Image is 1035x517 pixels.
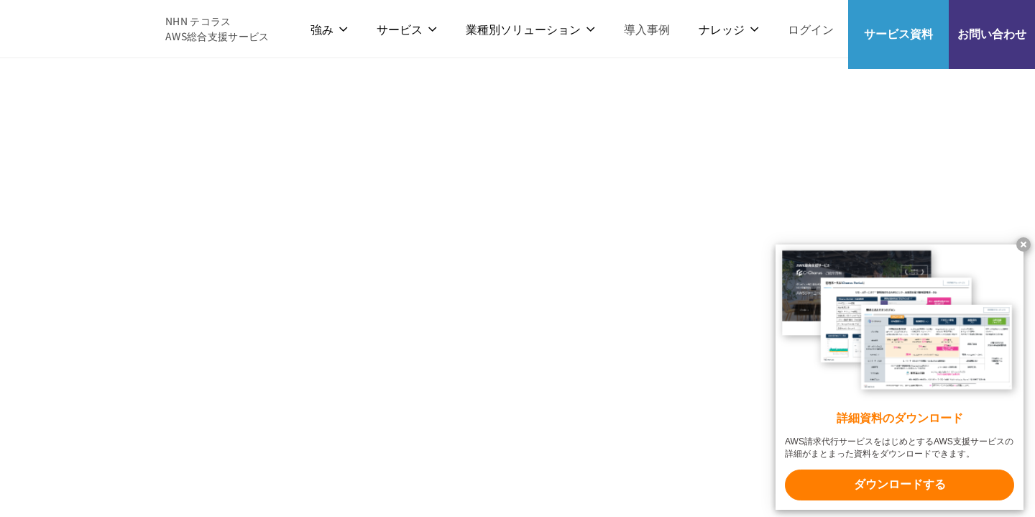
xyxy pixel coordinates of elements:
[6,253,178,339] img: まぐまぐ
[848,24,949,42] span: サービス資料
[310,20,348,38] p: 強み
[165,14,270,44] span: NHN テコラス AWS総合支援サービス
[776,244,1023,510] a: 詳細資料のダウンロード AWS請求代行サービスをはじめとするAWS支援サービスの詳細がまとまった資料をダウンロードできます。 ダウンロードする
[377,20,437,38] p: サービス
[785,411,1014,427] x-t: 詳細資料のダウンロード
[624,20,670,38] a: 導入事例
[699,20,759,38] p: ナレッジ
[22,12,270,46] a: AWS総合支援サービス C-Chorus NHN テコラスAWS総合支援サービス
[22,12,144,46] img: AWS総合支援サービス C-Chorus
[6,9,351,181] img: クリスピー・クリーム・ドーナツ
[949,24,1035,42] span: お問い合わせ
[6,342,351,515] img: ラクサス・テクノロジーズ
[788,20,834,38] a: ログイン
[785,470,1014,500] x-t: ダウンロードする
[6,184,137,250] img: 共同通信デジタル
[785,436,1014,460] x-t: AWS請求代行サービスをはじめとするAWS支援サービスの詳細がまとまった資料をダウンロードできます。
[466,20,595,38] p: 業種別ソリューション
